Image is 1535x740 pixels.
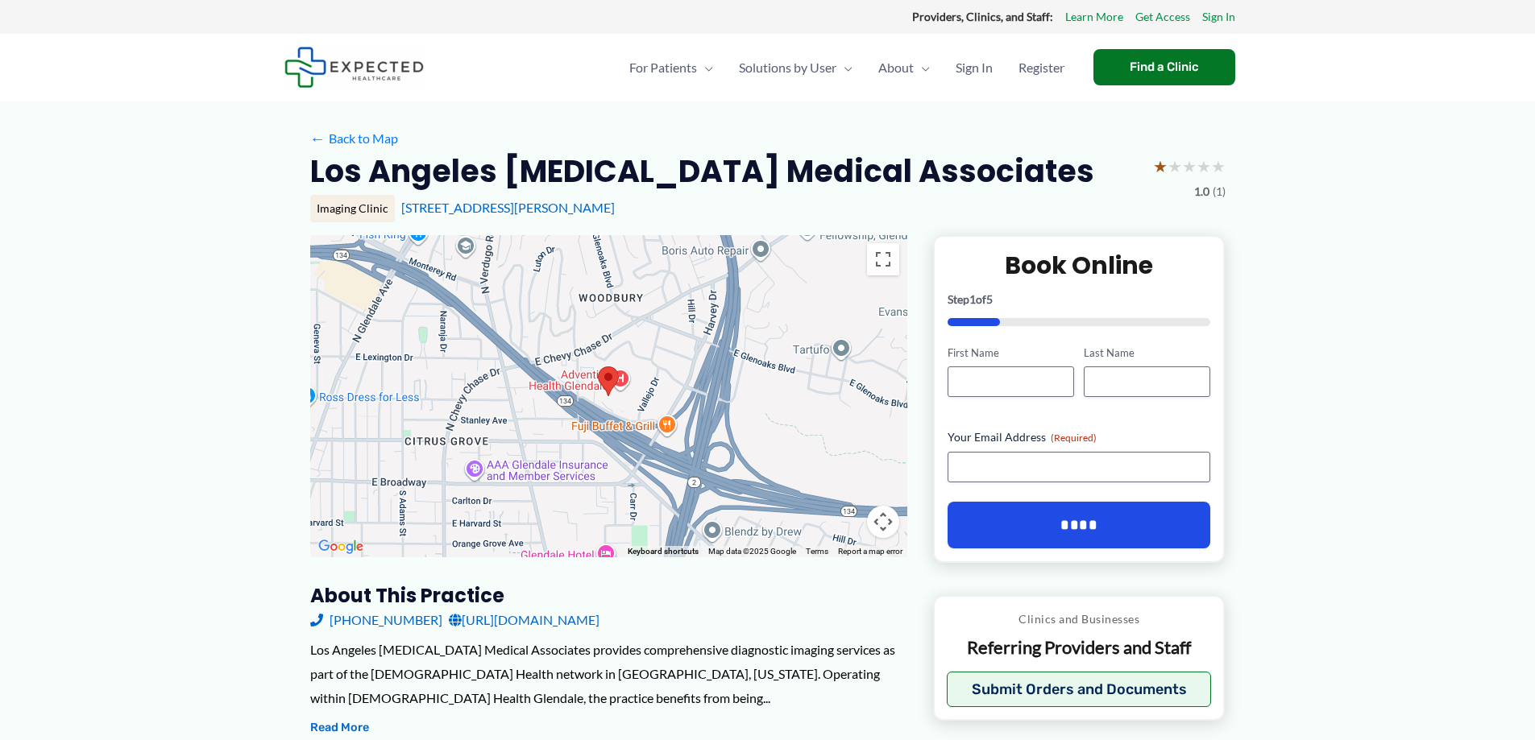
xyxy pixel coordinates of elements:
[836,39,853,96] span: Menu Toggle
[986,292,993,306] span: 5
[697,39,713,96] span: Menu Toggle
[1211,151,1226,181] span: ★
[310,130,326,146] span: ←
[867,506,899,538] button: Map camera controls
[948,250,1211,281] h2: Book Online
[1153,151,1168,181] span: ★
[1182,151,1197,181] span: ★
[947,609,1212,630] p: Clinics and Businesses
[948,345,1074,361] label: First Name
[1018,39,1064,96] span: Register
[401,200,615,215] a: [STREET_ADDRESS][PERSON_NAME]
[912,10,1053,23] strong: Providers, Clinics, and Staff:
[1135,6,1190,27] a: Get Access
[628,546,699,557] button: Keyboard shortcuts
[947,636,1212,659] p: Referring Providers and Staff
[310,195,395,222] div: Imaging Clinic
[284,47,424,88] img: Expected Healthcare Logo - side, dark font, small
[310,583,907,608] h3: About this practice
[969,292,976,306] span: 1
[314,536,367,557] img: Google
[838,547,902,556] a: Report a map error
[914,39,930,96] span: Menu Toggle
[1093,49,1235,85] a: Find a Clinic
[449,608,599,632] a: [URL][DOMAIN_NAME]
[948,294,1211,305] p: Step of
[948,429,1211,445] label: Your Email Address
[708,547,796,556] span: Map data ©2025 Google
[878,39,914,96] span: About
[1006,39,1077,96] a: Register
[943,39,1006,96] a: Sign In
[1202,6,1235,27] a: Sign In
[616,39,1077,96] nav: Primary Site Navigation
[865,39,943,96] a: AboutMenu Toggle
[310,126,398,151] a: ←Back to Map
[310,608,442,632] a: [PHONE_NUMBER]
[947,672,1212,707] button: Submit Orders and Documents
[1065,6,1123,27] a: Learn More
[616,39,726,96] a: For PatientsMenu Toggle
[956,39,993,96] span: Sign In
[314,536,367,557] a: Open this area in Google Maps (opens a new window)
[867,243,899,275] button: Toggle fullscreen view
[739,39,836,96] span: Solutions by User
[1194,181,1209,202] span: 1.0
[1197,151,1211,181] span: ★
[310,638,907,709] div: Los Angeles [MEDICAL_DATA] Medical Associates provides comprehensive diagnostic imaging services ...
[1168,151,1182,181] span: ★
[1084,345,1210,361] label: Last Name
[1213,181,1226,202] span: (1)
[726,39,865,96] a: Solutions by UserMenu Toggle
[310,151,1094,191] h2: Los Angeles [MEDICAL_DATA] Medical Associates
[1051,432,1097,444] span: (Required)
[629,39,697,96] span: For Patients
[310,718,369,738] button: Read More
[806,547,828,556] a: Terms (opens in new tab)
